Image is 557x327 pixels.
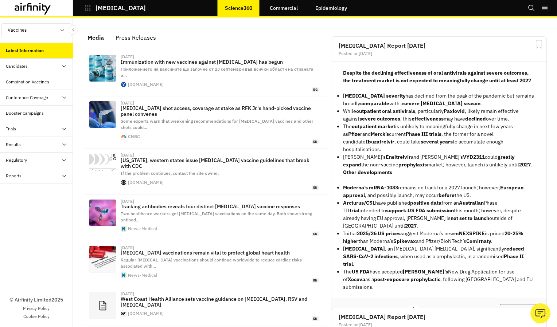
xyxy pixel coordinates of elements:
strong: Paxlovid [444,108,465,114]
strong: positive data [410,200,441,206]
div: Regulatory [6,157,27,163]
span: en [312,278,319,283]
strong: effectiveness [412,115,444,122]
p: Initial suggest Moderna’s new is priced than Moderna’s and Pfizer/BioNTech’s . [343,230,535,245]
strong: outpatient oral antivirals [356,108,415,114]
strong: Ensitrelvir [386,154,411,160]
strong: Arcturus/CSL [343,200,375,206]
img: favicon.ico [121,134,126,139]
strong: not set to launch [451,215,489,221]
div: [DATE] [121,55,134,59]
div: News-Medical [128,273,157,277]
p: Immunization with new vaccines against [MEDICAL_DATA] has begun [121,59,319,65]
strong: trial [350,207,359,214]
p: remains on track for a 2027 launch; however, , and possibly launch, may occur the US. [343,184,535,199]
a: [DATE]Immunization with new vaccines against [MEDICAL_DATA] has begunПриложението на ваксините ще... [83,50,328,96]
strong: severe [MEDICAL_DATA] season [403,100,480,107]
strong: [MEDICAL_DATA] [343,245,385,252]
div: Media [87,32,104,43]
strong: Spikevax [393,238,416,244]
p: have published from an Phase III intended to a this month; however, despite already having EU app... [343,199,535,230]
div: [DATE] [121,101,134,105]
strong: support [386,207,405,214]
img: 108152213-1748554347248-gettyimages-2217713929-jr_16293_y9ego9f3.jpeg [89,101,116,128]
div: Results [6,141,21,148]
strong: VYD2311 [463,154,485,160]
p: © Airfinity Limited 2025 [9,296,63,304]
strong: prophylaxis [398,161,427,168]
strong: comparable [360,100,389,107]
div: CNBC [128,134,140,139]
p: [PERSON_NAME]’s and [PERSON_NAME]’s could the non-vaccine market; however, launch is unlikely unt... [343,153,535,169]
strong: Ibuzatrelvir [366,138,394,145]
p: , an [MEDICAL_DATA] [MEDICAL_DATA], significantly , when used as a prophylactic, in a randomised . [343,245,535,268]
strong: Merck’s [371,131,389,137]
button: Ask our analysts [530,303,550,323]
img: faviconV2 [121,311,126,316]
span: If the problem continues, contact the site owner. [121,170,219,176]
p: has declined from the peak of the pandemic but remains broadly with a . [343,92,535,107]
div: Trials [6,126,16,132]
strong: Comirnaty [466,238,491,244]
img: favicon.ico [121,180,126,185]
div: Conference Coverage [6,94,48,101]
span: en [312,185,319,190]
img: antibody_in_pink_and_red_background_selective_focus_3d_art_-_Mirror-Images_A1_71b890c58eb74b42a64... [89,200,116,226]
strong: [MEDICAL_DATA] severity [343,92,405,99]
strong: 2025/26 US prices [357,230,401,237]
strong: several years [421,138,453,145]
p: [MEDICAL_DATA] shot access, coverage at stake as RFK Jr.'s hand-picked vaccine panel convenes [121,105,319,117]
h2: [MEDICAL_DATA] Report [DATE] [339,314,539,320]
strong: declined [465,115,486,122]
img: 1920-1080-vaksina.jpg [89,55,116,82]
strong: outpatient market [352,123,395,130]
div: Latest Information [6,47,44,54]
strong: mNEXSPIKE [454,230,485,237]
p: Tracking antibodies reveals four distinct [MEDICAL_DATA] vaccine responses [121,204,319,209]
a: [DATE][MEDICAL_DATA] vaccinations remain vital to protect global heart healthRegular [MEDICAL_DAT... [83,241,328,287]
button: Close Sidebar [69,25,78,35]
span: Two healthcare workers get [MEDICAL_DATA] vaccinations on the same day. Both show strong antibod … [121,211,312,222]
div: [DOMAIN_NAME] [128,180,164,185]
img: favicon-96x96.png [121,226,126,231]
p: Science360 [225,5,252,11]
svg: Bookmark Report [534,40,544,49]
img: favicon-96x96.png [121,273,126,278]
strong: Despite the declining effectiveness of oral antivirals against severe outcomes, the treatment mar... [343,70,531,84]
strong: Phase III trials [406,131,441,137]
p: [MEDICAL_DATA] vaccinations remain vital to protect global heart health [121,250,319,256]
strong: Xocova [348,276,365,283]
img: heart_disease_1_12c3ff20f43b43d898bf18f5689e0c7c-620x480.jpg [89,246,116,272]
strong: 2027 [405,222,417,229]
p: The is unlikely to meaningfully change in next few years as and current , the former for a novel ... [343,123,535,153]
strong: severe [359,115,376,122]
div: Press Releases [116,32,156,43]
strong: before [439,192,455,198]
div: Combination Vaccines [6,79,49,85]
strong: Australian [459,200,484,206]
a: Cookie Policy [23,313,50,320]
div: Booster Campaigns [6,110,44,117]
strong: outcomes [377,115,400,122]
div: Reports [6,173,22,179]
p: The have accepted New Drug Application for use of as a , following [GEOGRAPHIC_DATA] and EU submi... [343,268,535,291]
strong: US FDA [352,268,370,275]
div: Posted on [DATE] [339,51,539,56]
img: apple-touch-icon.png [121,82,126,87]
strong: [PERSON_NAME]’s [403,268,448,275]
strong: post-exposure prophylactic [374,276,440,283]
a: [DATE][US_STATE], western states issue [MEDICAL_DATA] vaccine guidelines that break with CDCIf th... [83,149,328,194]
div: [DATE] [121,245,134,250]
button: Vaccines [1,23,71,37]
p: [MEDICAL_DATA] [96,5,146,11]
div: [DOMAIN_NAME] [128,82,164,87]
span: en [312,316,319,321]
span: en [312,139,319,144]
strong: Other developments [343,169,392,176]
a: [DATE]Tracking antibodies reveals four distinct [MEDICAL_DATA] vaccine responsesTwo healthcare wo... [83,195,328,241]
strong: 2027 [519,161,531,168]
p: West Coast Health Alliance sets vaccine guidance on [MEDICAL_DATA], RSV and [MEDICAL_DATA] [121,296,319,308]
strong: Pfizer [348,131,362,137]
p: [US_STATE], western states issue [MEDICAL_DATA] vaccine guidelines that break with CDC [121,157,319,169]
div: [DATE] [121,153,134,157]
